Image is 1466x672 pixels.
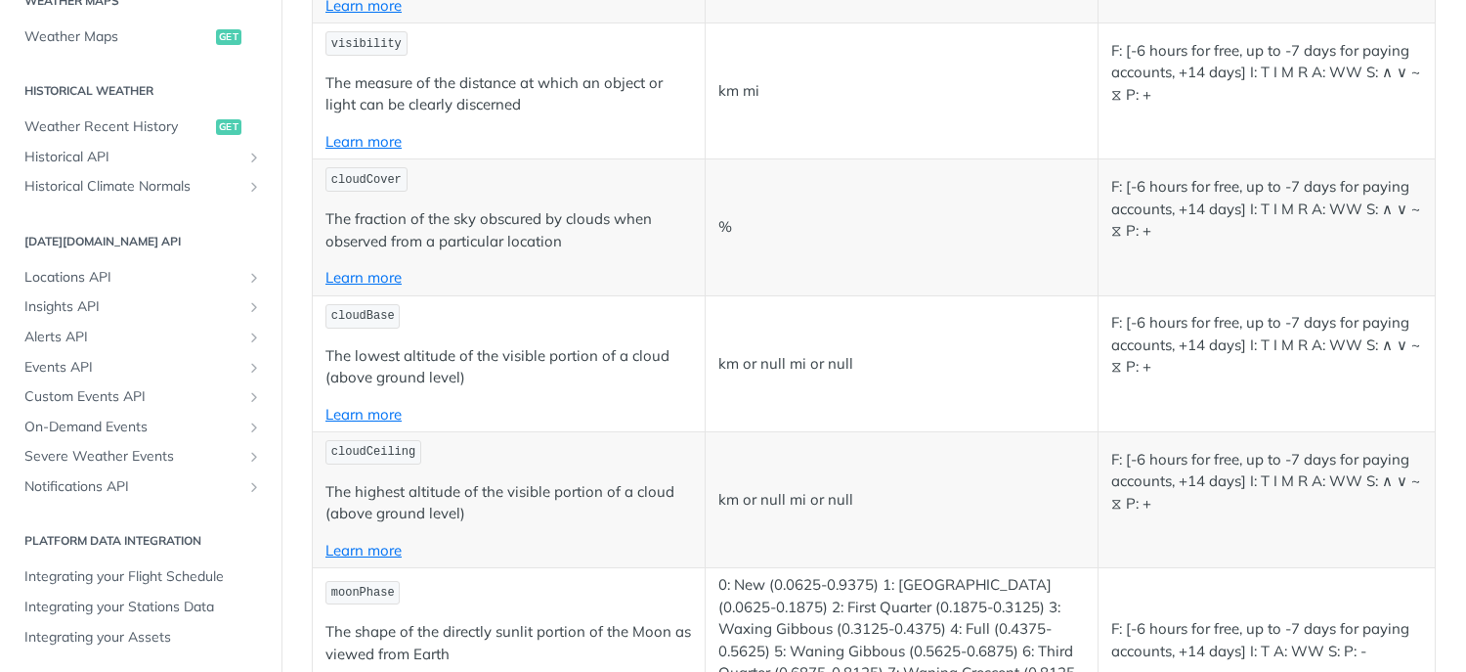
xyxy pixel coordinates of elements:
span: Integrating your Stations Data [24,598,262,617]
span: Expand image [1111,378,1422,396]
a: Insights APIShow subpages for Insights API [15,292,267,322]
span: Historical API [24,148,241,167]
span: Notifications API [24,477,241,497]
span: Expand image [1111,178,1422,197]
span: Alerts API [24,328,241,347]
button: Show subpages for Custom Events API [246,389,262,405]
span: cloudCover [331,542,402,556]
button: Show subpages for Historical API [246,150,262,165]
a: Historical APIShow subpages for Historical API [15,143,267,172]
span: Integrating your Assets [24,628,262,648]
button: Show subpages for Historical Climate Normals [246,179,262,195]
span: Weather Maps [24,27,211,47]
button: Show subpages for Alerts API [246,330,262,345]
button: Show subpages for Notifications API [246,479,262,495]
h2: Historical Weather [15,82,267,100]
p: The measure of the distance at which an object or light can be clearly discerned [325,205,692,249]
span: Locations API [24,268,241,288]
button: Show subpages for Insights API [246,299,262,315]
a: Learn more [325,637,402,655]
button: Show subpages for On-Demand Events [246,420,262,435]
a: Events APIShow subpages for Events API [15,353,267,382]
span: Expand image [1111,580,1422,599]
span: Integrating your Flight Schedule [24,567,262,587]
span: Historical Climate Normals [24,177,241,197]
span: Custom Events API [24,387,241,407]
span: get [216,119,241,135]
a: Integrating your Assets [15,623,267,652]
button: Show subpages for Locations API [246,270,262,286]
span: On-Demand Events [24,418,241,437]
a: Integrating your Flight Schedule [15,562,267,592]
a: Weather Mapsget [15,22,267,52]
span: Insights API [24,297,241,317]
p: The fraction of the sky obscured by clouds when observed from a particular location [325,577,692,621]
a: Integrating your Stations Data [15,593,267,622]
h2: [DATE][DOMAIN_NAME] API [15,233,267,250]
span: get [216,29,241,45]
a: Learn more [325,265,402,284]
a: Custom Events APIShow subpages for Custom Events API [15,382,267,412]
a: Historical Climate NormalsShow subpages for Historical Climate Normals [15,172,267,202]
span: visibility [331,170,402,184]
a: Locations APIShow subpages for Locations API [15,263,267,292]
p: km mi [718,213,1085,236]
a: Alerts APIShow subpages for Alerts API [15,323,267,352]
p: F: [-6 hours for free, up to -7 days for paying accounts, +14 days] I: T I M R A: WW S: ∧ ∨ ~ ⧖ P: + [1111,29,1422,282]
button: Show subpages for Severe Weather Events [246,449,262,465]
span: Weather Recent History [24,117,211,137]
h2: Platform DATA integration [15,532,267,550]
button: Show subpages for Events API [246,360,262,376]
span: Expand image [1111,316,1422,335]
a: Severe Weather EventsShow subpages for Severe Weather Events [15,442,267,471]
a: Weather Recent Historyget [15,112,267,142]
a: On-Demand EventsShow subpages for On-Demand Events [15,413,267,442]
p: % [718,585,1085,607]
span: Severe Weather Events [24,447,241,467]
span: Events API [24,358,241,378]
a: Notifications APIShow subpages for Notifications API [15,472,267,502]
